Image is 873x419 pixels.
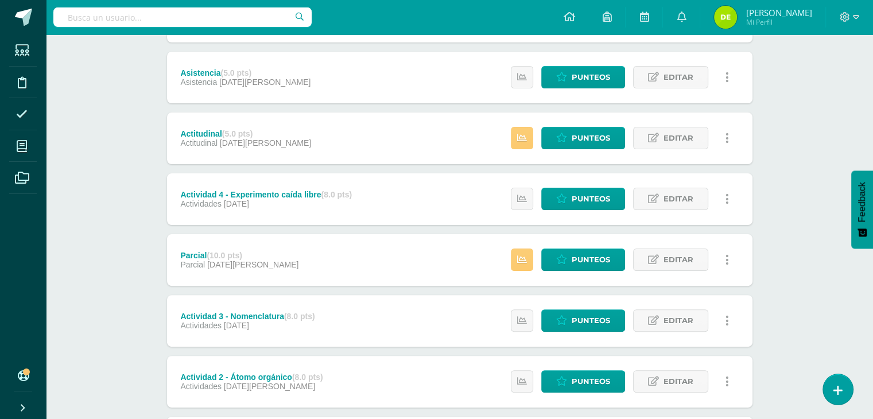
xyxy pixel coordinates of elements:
[541,370,625,393] a: Punteos
[572,371,610,392] span: Punteos
[572,188,610,209] span: Punteos
[572,67,610,88] span: Punteos
[220,68,251,77] strong: (5.0 pts)
[541,249,625,271] a: Punteos
[714,6,737,29] img: 29c298bc4911098bb12dddd104e14123.png
[664,67,693,88] span: Editar
[207,260,298,269] span: [DATE][PERSON_NAME]
[180,321,222,330] span: Actividades
[180,77,217,87] span: Asistencia
[180,382,222,391] span: Actividades
[222,129,253,138] strong: (5.0 pts)
[53,7,312,27] input: Busca un usuario...
[224,199,249,208] span: [DATE]
[851,170,873,249] button: Feedback - Mostrar encuesta
[572,249,610,270] span: Punteos
[219,77,311,87] span: [DATE][PERSON_NAME]
[321,190,352,199] strong: (8.0 pts)
[224,382,315,391] span: [DATE][PERSON_NAME]
[541,188,625,210] a: Punteos
[664,127,693,149] span: Editar
[664,188,693,209] span: Editar
[292,373,323,382] strong: (8.0 pts)
[180,260,205,269] span: Parcial
[746,17,812,27] span: Mi Perfil
[541,127,625,149] a: Punteos
[220,138,311,148] span: [DATE][PERSON_NAME]
[541,309,625,332] a: Punteos
[664,249,693,270] span: Editar
[284,312,315,321] strong: (8.0 pts)
[180,373,323,382] div: Actividad 2 - Átomo orgánico
[572,127,610,149] span: Punteos
[180,199,222,208] span: Actividades
[207,251,242,260] strong: (10.0 pts)
[857,182,867,222] span: Feedback
[180,312,315,321] div: Actividad 3 - Nomenclatura
[180,251,298,260] div: Parcial
[664,310,693,331] span: Editar
[180,129,311,138] div: Actitudinal
[572,310,610,331] span: Punteos
[664,371,693,392] span: Editar
[180,190,352,199] div: Actividad 4 - Experimento caída libre
[541,66,625,88] a: Punteos
[180,68,311,77] div: Asistencia
[224,321,249,330] span: [DATE]
[746,7,812,18] span: [PERSON_NAME]
[180,138,218,148] span: Actitudinal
